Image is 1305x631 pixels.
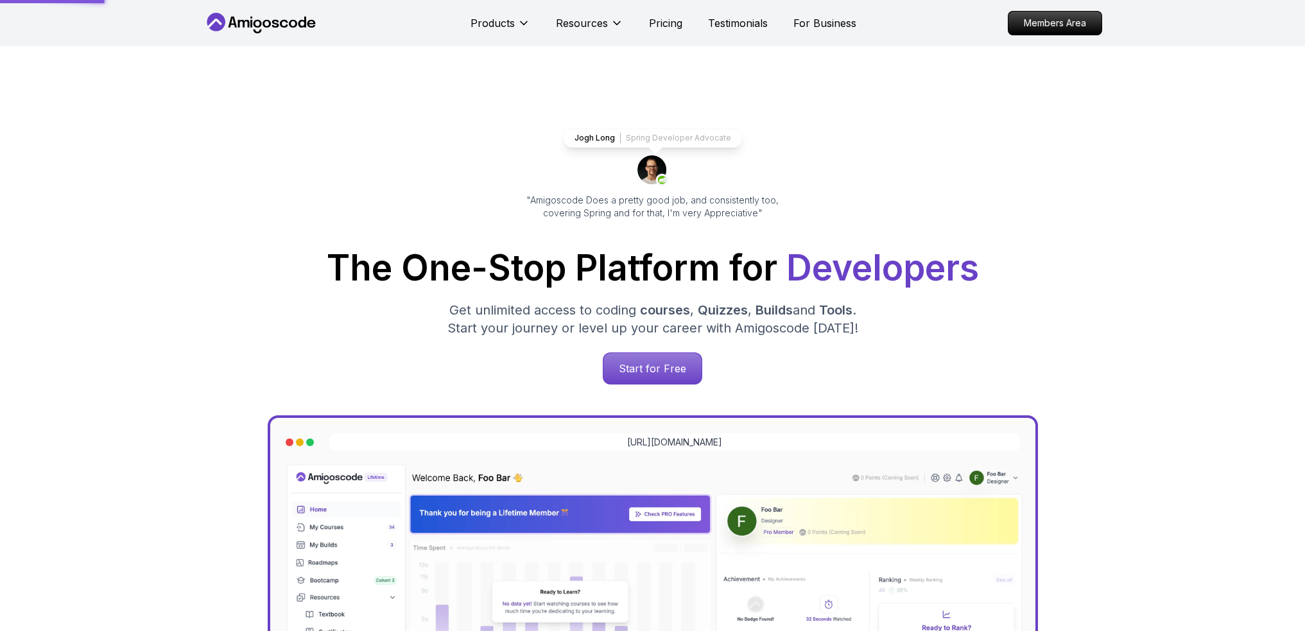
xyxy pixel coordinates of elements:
[626,133,731,143] p: Spring Developer Advocate
[509,194,797,220] p: "Amigoscode Does a pretty good job, and consistently too, covering Spring and for that, I'm very ...
[556,15,623,41] button: Resources
[640,302,690,318] span: courses
[1008,12,1102,35] p: Members Area
[214,250,1092,286] h1: The One-Stop Platform for
[575,133,615,143] p: Jogh Long
[471,15,530,41] button: Products
[627,436,722,449] a: [URL][DOMAIN_NAME]
[637,155,668,186] img: josh long
[603,352,702,385] a: Start for Free
[1008,11,1102,35] a: Members Area
[708,15,768,31] a: Testimonials
[756,302,793,318] span: Builds
[649,15,682,31] a: Pricing
[556,15,608,31] p: Resources
[471,15,515,31] p: Products
[698,302,748,318] span: Quizzes
[793,15,856,31] a: For Business
[437,301,869,337] p: Get unlimited access to coding , , and . Start your journey or level up your career with Amigosco...
[819,302,852,318] span: Tools
[603,353,702,384] p: Start for Free
[786,246,979,289] span: Developers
